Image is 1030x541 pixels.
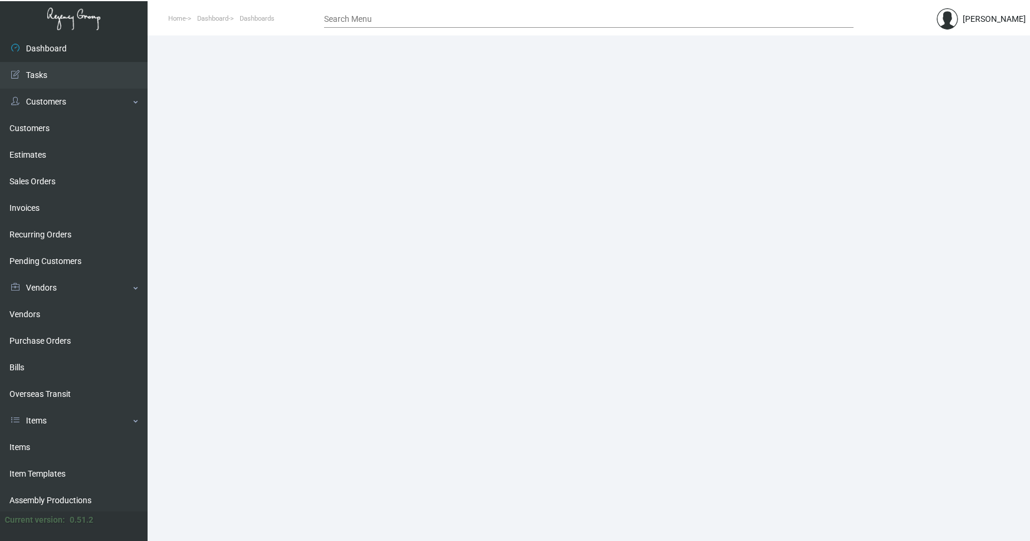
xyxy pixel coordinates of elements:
[197,15,228,22] span: Dashboard
[937,8,958,30] img: admin@bootstrapmaster.com
[70,514,93,526] div: 0.51.2
[168,15,186,22] span: Home
[240,15,274,22] span: Dashboards
[5,514,65,526] div: Current version:
[963,13,1026,25] div: [PERSON_NAME]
